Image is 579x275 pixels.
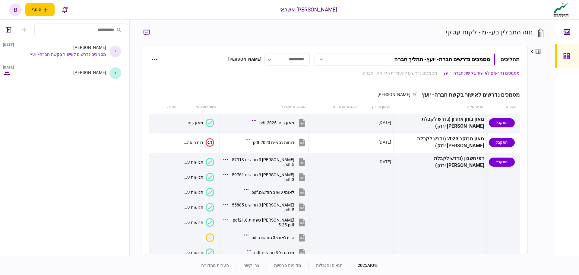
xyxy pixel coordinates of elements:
[228,56,261,62] div: [PERSON_NAME]
[183,205,203,210] div: תנועות עובר ושב
[245,185,306,199] button: לאומי עוש 3 חודשים.pdf
[489,138,515,147] div: התקבל
[489,158,515,167] div: התקבל
[183,220,203,225] div: תנועות עובר ושב
[183,248,214,257] button: תנועות עובר ושב
[183,140,203,145] div: דוח רואה חשבון
[274,263,301,268] a: מדיניות פרטיות
[396,136,484,149] div: מאזן מבוקר 2023 (נדרש לקבלת [PERSON_NAME] ירוק)
[225,170,306,184] button: מזרחי 3 חודשים 597613.pdf
[25,3,55,16] button: פתח תפריט להוספת לקוח
[231,218,294,227] div: מזרחי-טפחות.pdf21.05.25.pdf
[30,52,106,57] a: מסמכים נדרשים לאישור בקשת חברה- יועץ
[225,155,306,169] button: מזרחי 3 חודשים 579135.pdf
[109,46,121,57] div: י
[489,118,515,127] div: התקבל
[183,190,203,195] div: תנועות עובר ושב
[280,6,337,14] div: [PERSON_NAME] אשראי
[183,175,203,180] div: תנועות עובר ושב
[186,120,203,125] div: מאזן בוחן
[417,91,520,98] div: מסמכים נדרשים לאישור בקשת חברה- יועץ
[206,233,214,242] div: איכות לא מספקת
[308,100,360,114] th: קבצים שנשלחו
[9,3,22,16] button: b
[73,70,106,75] div: [PERSON_NAME]
[254,250,294,255] div: מרכנתיל 3 חודשים.pdf
[3,65,14,70] div: [DATE]
[183,250,203,255] div: תנועות עובר ושב
[164,100,181,114] th: הערות
[252,235,294,240] div: הבינלאומי 3 חודשים.pdf
[58,3,71,16] button: פתח רשימת התראות
[183,203,214,212] button: תנועות עובר ושב
[183,138,214,147] button: 0/3דוח רואה חשבון
[109,67,121,79] div: י
[231,172,294,182] div: מזרחי 3 חודשים 597613.pdf
[350,262,378,269] div: © 2025 AIO
[443,70,520,76] a: מסמכים נדרשים לאישור בקשת חברה- יועץ
[231,157,294,167] div: מזרחי 3 חודשים 579135.pdf
[203,233,214,242] button: איכות לא מספקת
[183,188,214,197] button: תנועות עובר ושב
[207,140,212,144] text: 0/3
[244,263,259,268] a: צרו קשר
[252,190,294,195] div: לאומי עוש 3 חודשים.pdf
[378,159,391,165] div: [DATE]
[253,116,306,130] button: מאזן בוחן 2025.pdf
[186,119,214,127] button: מאזן בוחן
[316,263,343,268] a: תנאים והגבלות
[201,263,229,268] a: הערות מהדורה
[225,200,306,214] button: מזרחי 3 חודשים 558855.pdf
[253,140,294,145] div: דוחות כספיים 2023.pdf
[396,116,484,130] div: מאזן בוחן אחרון (נדרש לקבלת [PERSON_NAME] ירוק)
[183,173,214,181] button: תנועות עובר ושב
[363,70,437,76] a: מסמכים נדרשים להעמדת הלוואה - חברה
[3,43,14,47] div: [DATE]
[500,55,520,63] div: תהליכים
[378,139,391,145] div: [DATE]
[225,216,306,229] button: מזרחי-טפחות.pdf21.05.25.pdf
[247,136,306,149] button: דוחות כספיים 2023.pdf
[183,160,203,165] div: תנועות עובר ושב
[552,2,570,17] img: client company logo
[378,120,391,126] div: [DATE]
[245,231,306,244] button: הבינלאומי 3 חודשים.pdf
[73,45,106,50] div: [PERSON_NAME]
[394,56,490,62] div: מסמכים נדרשים חברה- יועץ - תהליך חברה
[396,155,484,169] div: דפי חשבון (נדרש לקבלת [PERSON_NAME] ירוק)
[486,100,520,114] th: סטטוס
[248,246,306,259] button: מרכנתיל 3 חודשים.pdf
[259,120,294,125] div: מאזן בוחן 2025.pdf
[360,100,394,114] th: עדכון אחרון
[183,158,214,166] button: תנועות עובר ושב
[378,92,410,97] span: [PERSON_NAME]
[394,100,486,114] th: פריט מידע
[181,100,220,114] th: סיווג אוטומטי
[231,203,294,212] div: מזרחי 3 חודשים 558855.pdf
[219,100,308,114] th: מסמכים שהועלו
[446,27,533,37] div: נווה התבלין בע~מ - לקוח עסקי
[183,218,214,227] button: תנועות עובר ושב
[315,53,495,66] button: מסמכים נדרשים חברה- יועץ- תהליך חברה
